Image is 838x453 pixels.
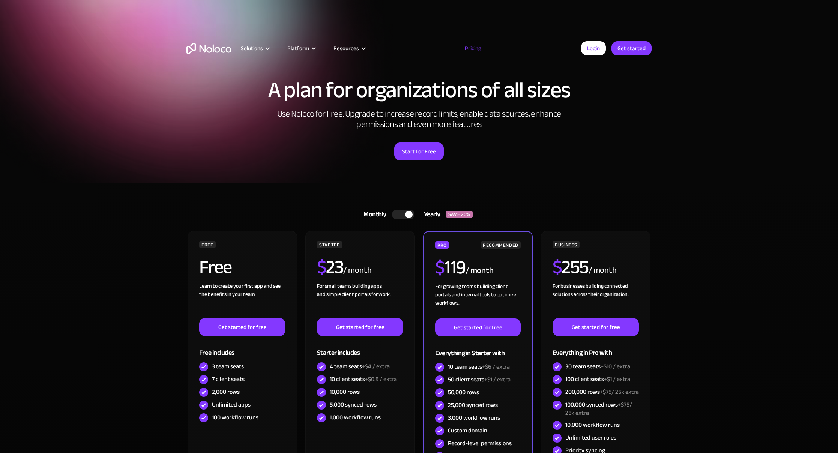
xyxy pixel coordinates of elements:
div: RECOMMENDED [481,241,521,249]
div: Unlimited apps [212,400,251,409]
div: Free includes [199,336,285,360]
span: +$75/ 25k extra [600,386,639,397]
div: 10 team seats [448,363,510,371]
span: +$1 / extra [484,374,511,385]
span: +$1 / extra [604,373,630,385]
span: $ [553,249,562,285]
div: Resources [324,43,374,53]
a: Login [581,41,606,55]
div: For small teams building apps and simple client portals for work. ‍ [317,282,403,318]
div: 30 team seats [565,362,630,370]
div: 200,000 rows [565,388,639,396]
h2: Use Noloco for Free. Upgrade to increase record limits, enable data sources, enhance permissions ... [269,109,569,130]
div: Everything in Starter with [435,336,521,361]
div: Solutions [231,43,278,53]
span: +$4 / extra [362,361,390,372]
div: / month [343,264,371,276]
div: 5,000 synced rows [330,400,377,409]
div: Solutions [241,43,263,53]
span: +$75/ 25k extra [565,399,632,418]
span: $ [317,249,326,285]
div: Starter includes [317,336,403,360]
a: home [186,43,231,54]
div: 3 team seats [212,362,244,370]
div: BUSINESS [553,241,580,248]
div: Everything in Pro with [553,336,639,360]
span: +$6 / extra [482,361,510,372]
span: +$0.5 / extra [365,373,397,385]
div: 3,000 workflow runs [448,414,500,422]
div: 100 client seats [565,375,630,383]
span: $ [435,250,445,285]
a: Get started [611,41,652,55]
div: Platform [278,43,324,53]
a: Pricing [455,43,491,53]
a: Get started for free [317,318,403,336]
div: STARTER [317,241,342,248]
div: Record-level permissions [448,439,512,447]
div: SAVE 20% [446,211,473,218]
a: Get started for free [199,318,285,336]
div: 1,000 workflow runs [330,413,381,421]
div: / month [589,264,617,276]
div: Learn to create your first app and see the benefits in your team ‍ [199,282,285,318]
div: 50 client seats [448,375,511,384]
div: Unlimited user roles [565,433,616,442]
div: Custom domain [448,426,487,435]
div: 100 workflow runs [212,413,258,421]
div: FREE [199,241,216,248]
div: Resources [333,43,359,53]
span: +$10 / extra [601,361,630,372]
div: 2,000 rows [212,388,240,396]
div: Monthly [354,209,392,220]
div: 25,000 synced rows [448,401,498,409]
h2: 255 [553,258,589,276]
div: 7 client seats [212,375,245,383]
div: Platform [287,43,309,53]
div: Yearly [414,209,446,220]
div: For businesses building connected solutions across their organization. ‍ [553,282,639,318]
div: 100,000 synced rows [565,400,639,417]
h2: Free [199,258,232,276]
a: Start for Free [394,142,444,160]
h1: A plan for organizations of all sizes [186,79,652,101]
div: For growing teams building client portals and internal tools to optimize workflows. [435,282,521,318]
h2: 119 [435,258,466,277]
div: PRO [435,241,449,249]
div: 10,000 rows [330,388,360,396]
div: 50,000 rows [448,388,479,396]
div: 10,000 workflow runs [565,421,620,429]
a: Get started for free [435,318,521,336]
div: 4 team seats [330,362,390,370]
div: 10 client seats [330,375,397,383]
div: / month [466,265,494,277]
h2: 23 [317,258,344,276]
a: Get started for free [553,318,639,336]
